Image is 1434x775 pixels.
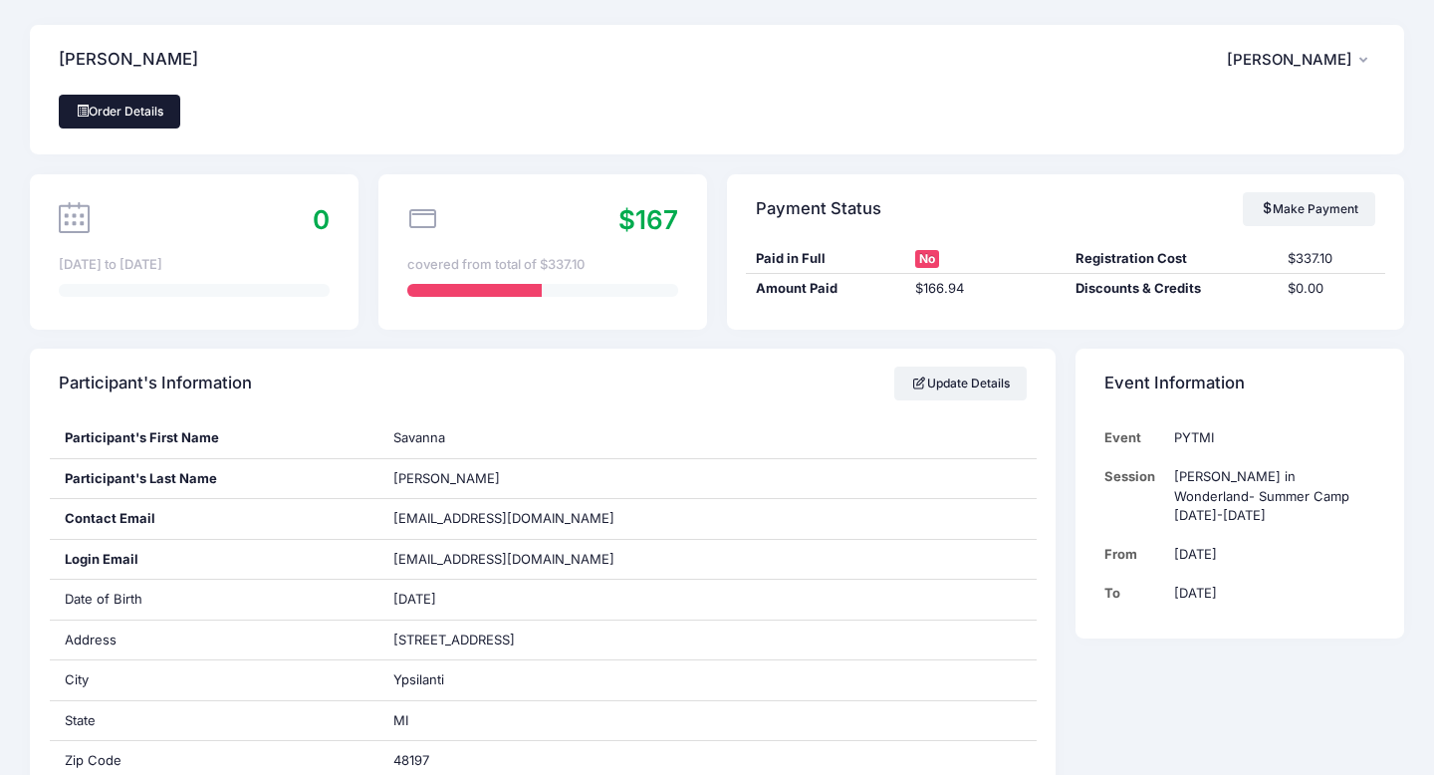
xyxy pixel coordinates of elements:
h4: Event Information [1104,356,1245,412]
span: Ypsilanti [393,671,444,687]
span: 48197 [393,752,429,768]
span: Savanna [393,429,445,445]
div: Login Email [50,540,378,580]
span: [EMAIL_ADDRESS][DOMAIN_NAME] [393,510,614,526]
h4: Payment Status [756,180,881,237]
span: [DATE] [393,591,436,607]
a: Update Details [894,367,1027,400]
div: City [50,660,378,700]
span: [PERSON_NAME] [1227,51,1352,69]
h4: Participant's Information [59,356,252,412]
span: $167 [618,204,678,235]
span: [PERSON_NAME] [393,470,500,486]
td: [DATE] [1165,535,1375,574]
span: [STREET_ADDRESS] [393,632,515,647]
td: [PERSON_NAME] in Wonderland- Summer Camp [DATE]-[DATE] [1165,457,1375,535]
div: Address [50,621,378,660]
div: Discounts & Credits [1066,279,1279,299]
button: [PERSON_NAME] [1227,37,1375,83]
div: Amount Paid [746,279,905,299]
div: $0.00 [1279,279,1385,299]
div: [DATE] to [DATE] [59,255,330,275]
div: Contact Email [50,499,378,539]
div: Participant's Last Name [50,459,378,499]
div: covered from total of $337.10 [407,255,678,275]
div: Date of Birth [50,580,378,620]
div: $166.94 [906,279,1066,299]
td: PYTMI [1165,418,1375,457]
span: MI [393,712,408,728]
div: Registration Cost [1066,249,1279,269]
span: No [915,250,939,268]
td: Event [1104,418,1165,457]
span: 0 [313,204,330,235]
span: [EMAIL_ADDRESS][DOMAIN_NAME] [393,550,642,570]
div: Participant's First Name [50,418,378,458]
td: Session [1104,457,1165,535]
td: To [1104,574,1165,613]
div: $337.10 [1279,249,1385,269]
a: Make Payment [1243,192,1375,226]
h4: [PERSON_NAME] [59,32,198,89]
td: [DATE] [1165,574,1375,613]
div: Paid in Full [746,249,905,269]
a: Order Details [59,95,180,129]
div: State [50,701,378,741]
td: From [1104,535,1165,574]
